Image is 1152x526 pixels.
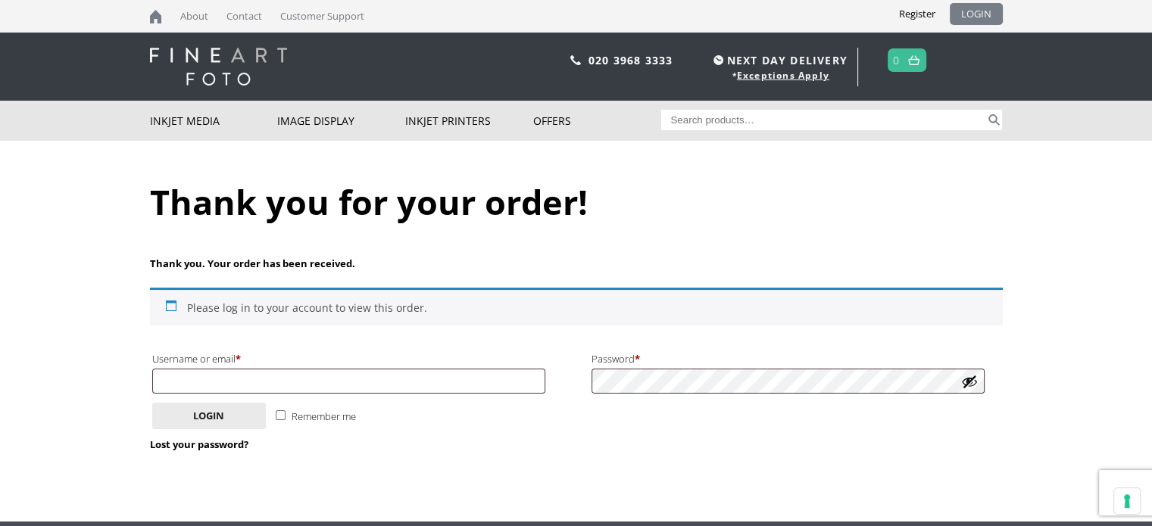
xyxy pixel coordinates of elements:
[661,110,985,130] input: Search products…
[150,48,287,86] img: logo-white.svg
[985,110,1003,130] button: Search
[405,101,533,141] a: Inkjet Printers
[152,403,266,429] button: Login
[710,51,848,69] span: NEXT DAY DELIVERY
[588,53,673,67] a: 020 3968 3333
[908,55,919,65] img: basket.svg
[1114,488,1140,514] button: Your consent preferences for tracking technologies
[950,3,1003,25] a: LOGIN
[570,55,581,65] img: phone.svg
[533,101,661,141] a: Offers
[888,3,947,25] a: Register
[713,55,723,65] img: time.svg
[277,101,405,141] a: Image Display
[150,101,278,141] a: Inkjet Media
[152,349,546,369] label: Username or email
[961,373,978,390] button: Show password
[292,409,356,423] span: Remember me
[592,349,985,369] label: Password
[893,49,900,71] a: 0
[150,179,1003,225] h1: Thank you for your order!
[150,437,248,451] a: Lost your password?
[737,69,829,82] a: Exceptions Apply
[150,255,1003,272] p: Thank you. Your order has been received.
[276,410,286,420] input: Remember me
[150,288,1003,325] div: Please log in to your account to view this order.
